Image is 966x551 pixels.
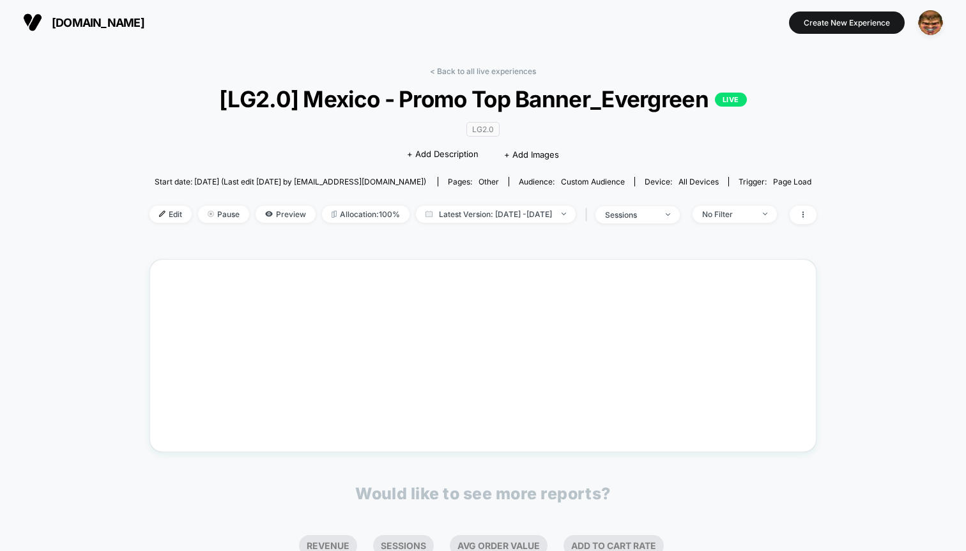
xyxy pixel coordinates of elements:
span: Preview [256,206,316,223]
p: LIVE [715,93,747,107]
span: | [582,206,595,224]
span: Start date: [DATE] (Last edit [DATE] by [EMAIL_ADDRESS][DOMAIN_NAME]) [155,177,426,186]
span: [DOMAIN_NAME] [52,16,144,29]
div: Trigger: [739,177,811,186]
img: ppic [918,10,943,35]
span: + Add Description [407,148,479,161]
span: Pause [198,206,249,223]
div: sessions [605,210,656,220]
button: Create New Experience [789,11,905,34]
img: end [763,213,767,215]
span: [LG2.0] Mexico - Promo Top Banner_Evergreen [183,86,783,112]
div: No Filter [702,209,753,219]
button: [DOMAIN_NAME] [19,12,148,33]
span: Custom Audience [561,177,625,186]
div: Pages: [448,177,499,186]
a: < Back to all live experiences [430,66,536,76]
span: LG2.0 [466,122,500,137]
div: Audience: [519,177,625,186]
button: ppic [914,10,947,36]
p: Would like to see more reports? [355,484,611,503]
img: calendar [425,211,433,217]
span: all devices [678,177,719,186]
span: Allocation: 100% [322,206,410,223]
img: edit [159,211,165,217]
span: + Add Images [504,149,559,160]
span: other [479,177,499,186]
img: Visually logo [23,13,42,32]
span: Edit [149,206,192,223]
img: end [562,213,566,215]
img: rebalance [332,211,337,218]
span: Page Load [773,177,811,186]
span: Latest Version: [DATE] - [DATE] [416,206,576,223]
img: end [666,213,670,216]
img: end [208,211,214,217]
span: Device: [634,177,728,186]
